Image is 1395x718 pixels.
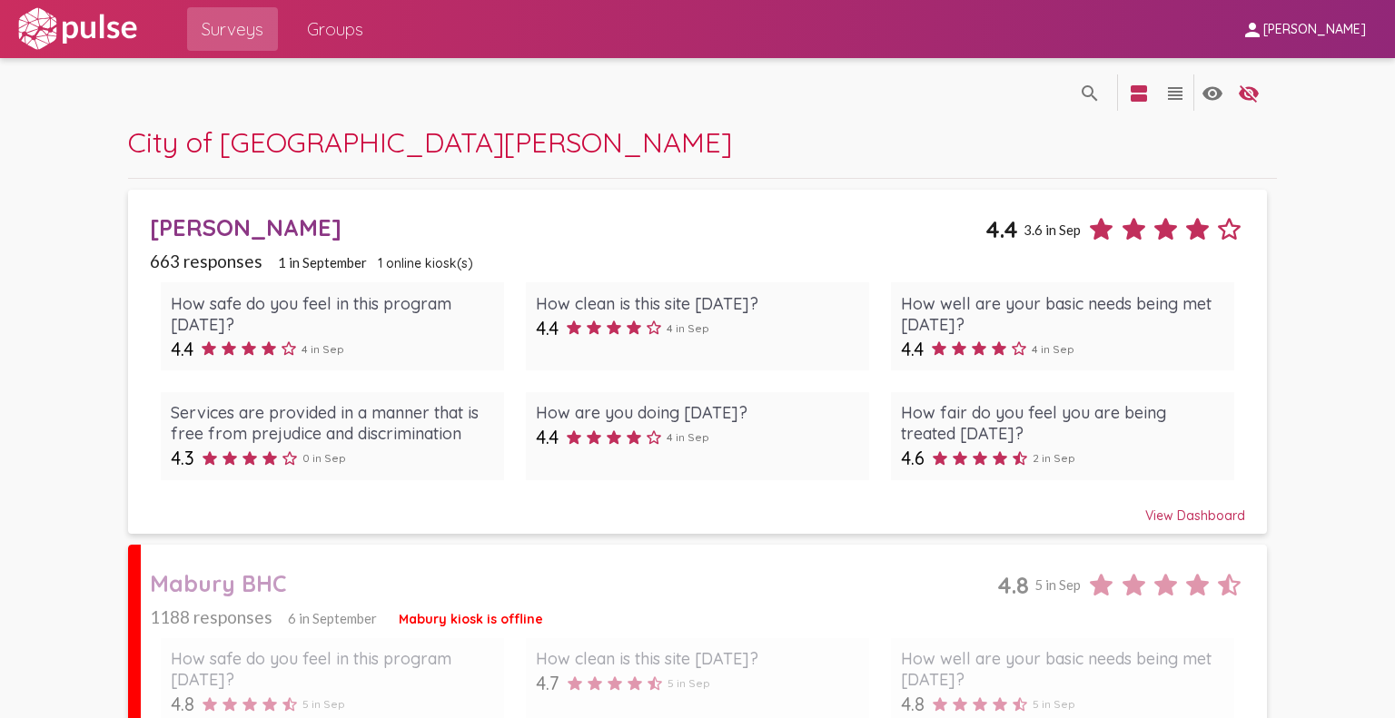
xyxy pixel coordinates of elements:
span: 4.4 [171,338,193,360]
span: Groups [307,13,363,45]
div: How clean is this site [DATE]? [536,293,858,314]
span: 1188 responses [150,606,272,627]
span: 4.4 [536,317,559,339]
button: language [1157,74,1193,111]
div: Services are provided in a manner that is free from prejudice and discrimination [171,402,493,444]
mat-icon: language [1128,83,1150,104]
span: 5 in Sep [668,676,710,690]
mat-icon: language [1079,83,1101,104]
button: language [1121,74,1157,111]
a: Surveys [187,7,278,51]
mat-icon: language [1238,83,1260,104]
button: language [1194,74,1231,111]
span: 2 in Sep [1033,451,1075,465]
span: 6 in September [288,610,377,626]
div: How are you doing [DATE]? [536,402,858,423]
span: 5 in Sep [1033,697,1075,711]
div: How well are your basic needs being met [DATE]? [901,293,1223,335]
span: [PERSON_NAME] [1263,22,1366,38]
button: [PERSON_NAME] [1227,12,1380,45]
span: City of [GEOGRAPHIC_DATA][PERSON_NAME] [128,124,732,160]
span: 4.4 [985,215,1018,243]
div: How safe do you feel in this program [DATE]? [171,648,493,690]
span: 4.3 [171,447,194,469]
span: 3.6 in Sep [1024,221,1081,238]
div: How clean is this site [DATE]? [536,648,858,669]
a: [PERSON_NAME]4.43.6 in Sep663 responses1 in September1 online kiosk(s)How safe do you feel in thi... [128,190,1266,535]
a: Groups [292,7,378,51]
span: 4.4 [536,426,559,448]
div: View Dashboard [150,491,1245,524]
span: 4 in Sep [667,430,709,444]
div: How fair do you feel you are being treated [DATE]? [901,402,1223,444]
span: 663 responses [150,251,262,271]
button: language [1072,74,1108,111]
span: Mabury kiosk is offline [399,611,543,627]
span: 4.4 [901,338,924,360]
img: white-logo.svg [15,6,140,52]
button: language [1231,74,1267,111]
div: How well are your basic needs being met [DATE]? [901,648,1223,690]
div: [PERSON_NAME] [150,213,985,241]
div: How safe do you feel in this program [DATE]? [171,293,493,335]
span: 1 in September [278,254,367,270]
span: 4.8 [997,571,1029,599]
span: 5 in Sep [1034,576,1081,593]
mat-icon: language [1164,83,1186,104]
span: 0 in Sep [302,451,346,465]
span: 4 in Sep [667,321,709,335]
span: 4.6 [901,447,925,469]
span: 5 in Sep [302,697,345,711]
mat-icon: person [1242,19,1263,41]
span: 4 in Sep [302,342,344,356]
mat-icon: language [1202,83,1223,104]
div: Mabury BHC [150,569,997,597]
span: 4.8 [901,693,925,715]
span: 4 in Sep [1032,342,1074,356]
span: 4.7 [536,672,559,694]
span: 1 online kiosk(s) [378,255,473,271]
span: 4.8 [171,693,194,715]
span: Surveys [202,13,263,45]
